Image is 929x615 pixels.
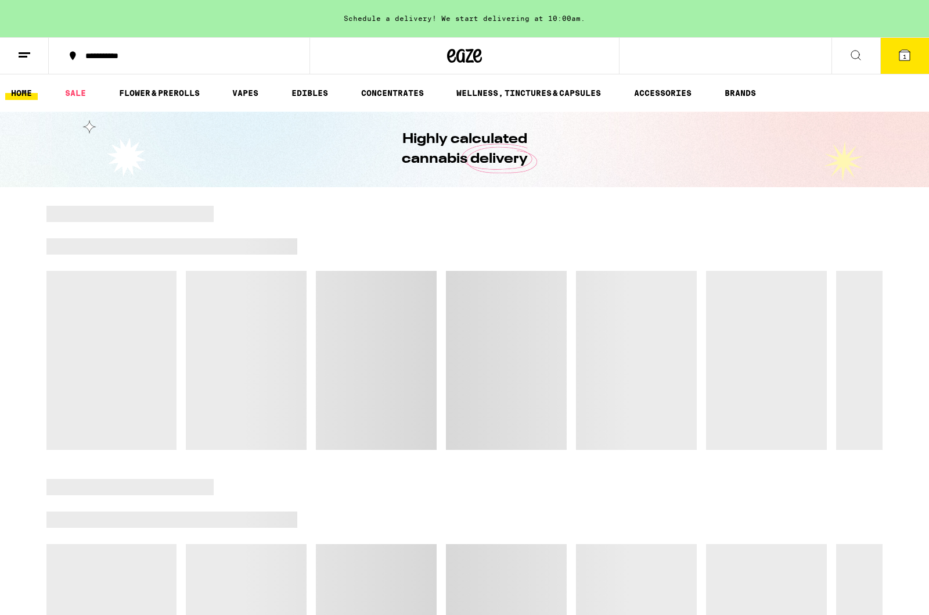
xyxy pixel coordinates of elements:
[5,86,38,100] a: HOME
[355,86,430,100] a: CONCENTRATES
[451,86,607,100] a: WELLNESS, TINCTURES & CAPSULES
[369,130,560,169] h1: Highly calculated cannabis delivery
[880,38,929,74] button: 1
[59,86,92,100] a: SALE
[628,86,697,100] a: ACCESSORIES
[226,86,264,100] a: VAPES
[286,86,334,100] a: EDIBLES
[903,53,906,60] span: 1
[113,86,206,100] a: FLOWER & PREROLLS
[719,86,762,100] a: BRANDS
